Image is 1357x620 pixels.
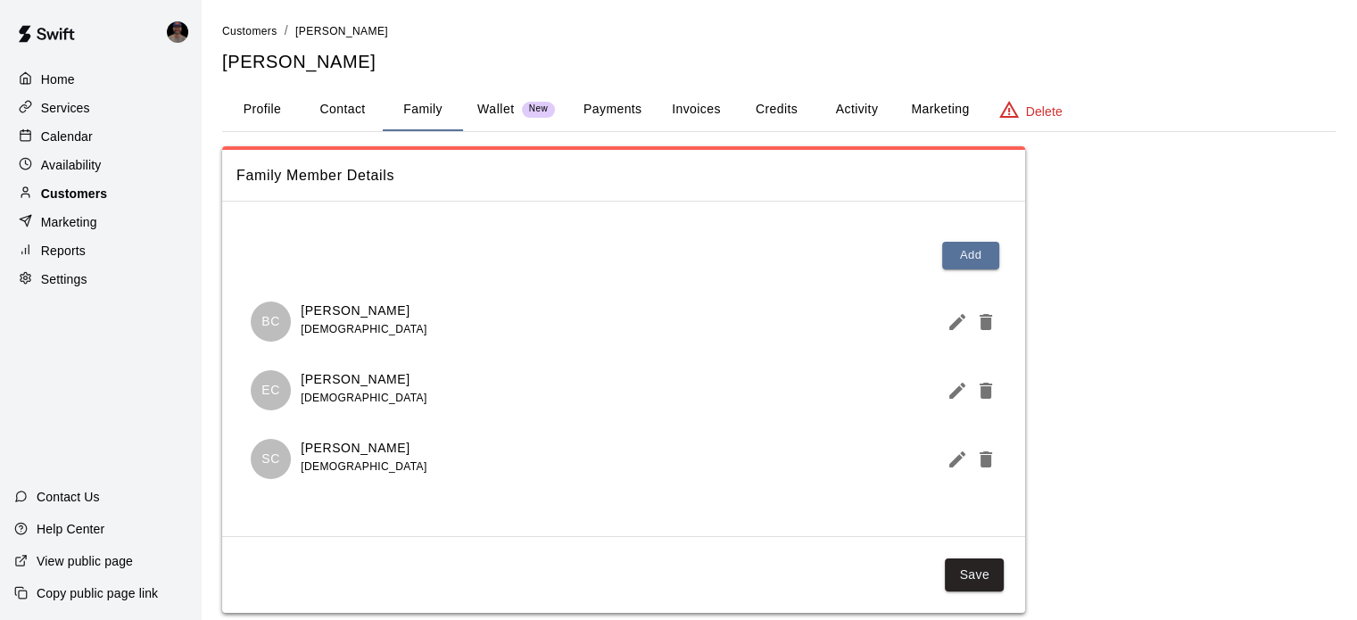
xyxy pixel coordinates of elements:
a: Reports [14,237,186,264]
button: Delete [968,442,997,477]
span: Family Member Details [236,164,1011,187]
p: Help Center [37,520,104,538]
button: Edit Member [939,442,968,477]
img: Allen Quinney [167,21,188,43]
span: [DEMOGRAPHIC_DATA] [301,392,426,404]
p: SC [261,450,280,468]
button: Marketing [897,88,983,131]
li: / [285,21,288,40]
p: Home [41,70,75,88]
a: Calendar [14,123,186,150]
p: [PERSON_NAME] [301,439,426,458]
button: Activity [816,88,897,131]
button: Contact [302,88,383,131]
span: [DEMOGRAPHIC_DATA] [301,460,426,473]
div: Ellie Curtis [251,370,291,410]
a: Customers [222,23,277,37]
div: Brooke Curtis [251,302,291,342]
p: Reports [41,242,86,260]
h5: [PERSON_NAME] [222,50,1336,74]
nav: breadcrumb [222,21,1336,41]
button: Family [383,88,463,131]
a: Services [14,95,186,121]
a: Availability [14,152,186,178]
div: Allen Quinney [163,14,201,50]
button: Edit Member [939,373,968,409]
p: Services [41,99,90,117]
span: Customers [222,25,277,37]
div: Summer Curtis [251,439,291,479]
p: BC [261,312,280,331]
p: Marketing [41,213,97,231]
button: Add [942,242,999,269]
span: [PERSON_NAME] [295,25,388,37]
span: [DEMOGRAPHIC_DATA] [301,323,426,335]
p: Customers [41,185,107,203]
p: Availability [41,156,102,174]
div: basic tabs example [222,88,1336,131]
span: New [522,103,555,115]
p: Copy public page link [37,584,158,602]
p: EC [261,381,280,400]
a: Customers [14,180,186,207]
a: Marketing [14,209,186,236]
a: Home [14,66,186,93]
p: Wallet [477,100,515,119]
button: Delete [968,304,997,340]
button: Delete [968,373,997,409]
button: Invoices [656,88,736,131]
p: Delete [1026,103,1063,120]
button: Profile [222,88,302,131]
p: View public page [37,552,133,570]
button: Save [945,558,1004,591]
p: [PERSON_NAME] [301,302,426,320]
p: Settings [41,270,87,288]
button: Payments [569,88,656,131]
button: Credits [736,88,816,131]
p: Contact Us [37,488,100,506]
a: Settings [14,266,186,293]
button: Edit Member [939,304,968,340]
p: [PERSON_NAME] [301,370,426,389]
p: Calendar [41,128,93,145]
